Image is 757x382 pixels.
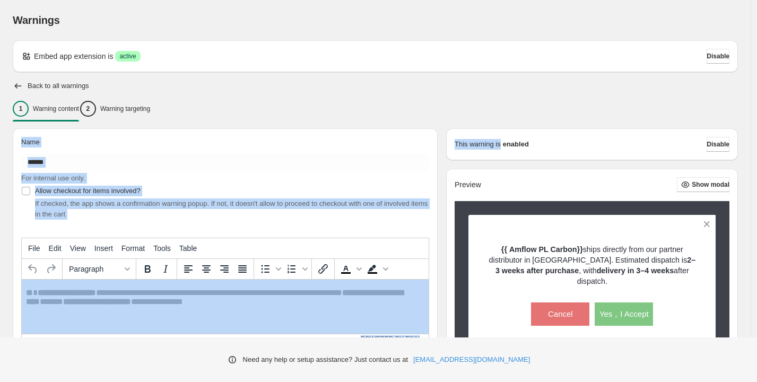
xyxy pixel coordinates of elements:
[179,260,197,278] button: Align left
[33,105,79,113] p: Warning content
[233,260,251,278] button: Justify
[34,51,113,62] p: Embed app extension is
[138,260,156,278] button: Bold
[531,302,589,326] button: Cancel
[413,354,530,365] a: [EMAIL_ADDRESS][DOMAIN_NAME]
[35,199,428,218] span: If checked, the app shows a confirmation warning popup. If not, it doesn't allow to proceed to ch...
[13,98,79,120] button: 1Warning content
[28,244,40,253] span: File
[24,260,42,278] button: Undo
[42,260,60,278] button: Redo
[153,244,171,253] span: Tools
[503,139,529,150] strong: enabled
[119,52,136,60] span: active
[595,302,653,326] button: Yes，I Accept
[501,245,507,254] strong: {{
[156,260,175,278] button: Italic
[707,52,729,60] span: Disable
[707,140,729,149] span: Disable
[577,245,583,254] strong: }}
[692,180,729,189] span: Show modal
[197,260,215,278] button: Align center
[455,180,481,189] h2: Preview
[100,105,150,113] p: Warning targeting
[35,187,141,195] span: Allow checkout for items involved?
[70,244,86,253] span: View
[337,260,363,278] div: Text color
[707,49,729,64] button: Disable
[420,334,429,343] div: Resize
[179,244,197,253] span: Table
[283,260,309,278] div: Numbered list
[13,101,29,117] div: 1
[21,174,85,182] span: For internal use only.
[597,266,674,275] strong: delivery in 3–4 weeks
[677,177,729,192] button: Show modal
[69,265,121,273] span: Paragraph
[21,138,40,146] span: Name
[361,335,420,343] a: Powered by Tiny
[455,139,501,150] p: This warning is
[22,280,429,334] iframe: Rich Text Area
[65,260,134,278] button: Formats
[215,260,233,278] button: Align right
[80,101,96,117] div: 2
[28,82,89,90] h2: Back to all warnings
[94,244,113,253] span: Insert
[363,260,390,278] div: Background color
[256,260,283,278] div: Bullet list
[13,14,60,26] span: Warnings
[49,244,62,253] span: Edit
[509,245,577,254] strong: Amflow PL Carbon
[314,260,332,278] button: Insert/edit link
[487,244,698,286] p: ships directly from our partner distributor in [GEOGRAPHIC_DATA]. Estimated dispatch is , with af...
[707,137,729,152] button: Disable
[121,244,145,253] span: Format
[80,98,150,120] button: 2Warning targeting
